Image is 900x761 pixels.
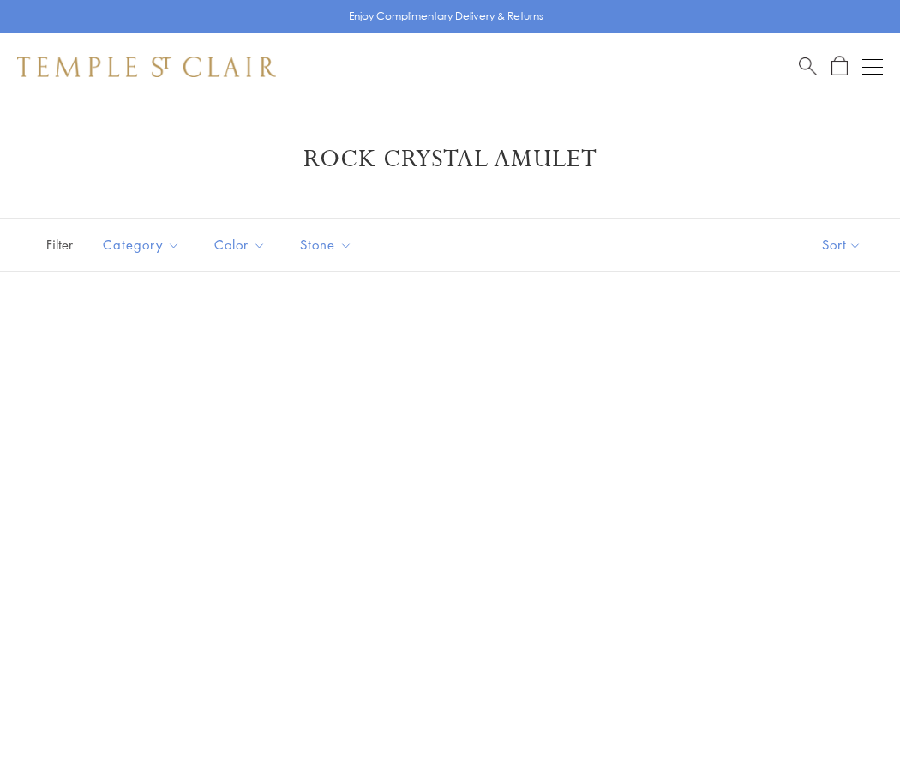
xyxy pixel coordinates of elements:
[287,225,365,264] button: Stone
[90,225,193,264] button: Category
[799,56,817,77] a: Search
[43,144,857,175] h1: Rock Crystal Amulet
[349,8,543,25] p: Enjoy Complimentary Delivery & Returns
[862,57,883,77] button: Open navigation
[206,234,279,255] span: Color
[94,234,193,255] span: Category
[201,225,279,264] button: Color
[291,234,365,255] span: Stone
[783,219,900,271] button: Show sort by
[831,56,848,77] a: Open Shopping Bag
[17,57,276,77] img: Temple St. Clair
